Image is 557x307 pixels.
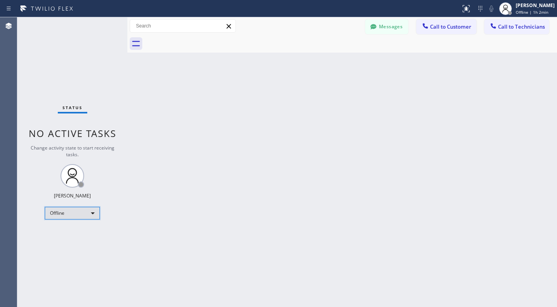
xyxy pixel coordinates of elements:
button: Messages [365,19,408,34]
div: [PERSON_NAME] [516,2,555,9]
span: No active tasks [29,127,116,140]
div: Offline [45,207,100,219]
span: Change activity state to start receiving tasks. [31,144,114,158]
input: Search [130,20,235,32]
div: [PERSON_NAME] [54,192,91,199]
span: Call to Technicians [498,23,545,30]
button: Mute [486,3,497,14]
button: Call to Customer [416,19,476,34]
span: Call to Customer [430,23,471,30]
span: Offline | 1h 2min [516,9,548,15]
span: Status [63,105,83,110]
button: Call to Technicians [484,19,549,34]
